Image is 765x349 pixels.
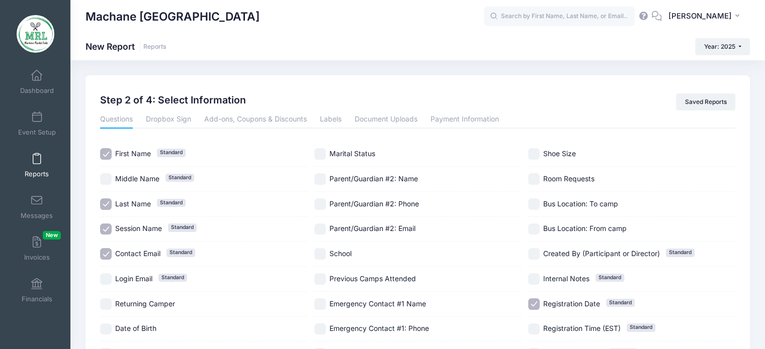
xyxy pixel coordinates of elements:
[543,224,627,232] span: Bus Location: From camp
[17,15,54,53] img: Machane Racket Lake
[86,5,260,28] h1: Machane [GEOGRAPHIC_DATA]
[662,5,750,28] button: [PERSON_NAME]
[18,128,56,137] span: Event Setup
[115,299,175,308] span: Returning Camper
[314,148,326,160] input: Marital Status
[13,148,61,183] a: Reports
[666,249,695,257] span: Standard
[100,248,112,260] input: Contact EmailStandard
[43,231,61,240] span: New
[314,173,326,185] input: Parent/Guardian #2: Name
[115,199,151,208] span: Last Name
[596,274,624,282] span: Standard
[13,273,61,308] a: Financials
[431,110,499,129] a: Payment Information
[329,299,426,308] span: Emergency Contact #1 Name
[25,170,49,178] span: Reports
[528,223,540,235] input: Bus Location: From camp
[100,148,112,160] input: First NameStandard
[20,86,54,95] span: Dashboard
[314,223,326,235] input: Parent/Guardian #2: Email
[100,298,112,310] input: Returning Camper
[543,324,621,332] span: Registration Time (EST)
[314,248,326,260] input: School
[528,198,540,210] input: Bus Location: To camp
[86,41,166,52] h1: New Report
[21,211,53,220] span: Messages
[13,64,61,99] a: Dashboard
[100,323,112,335] input: Date of Birth
[168,223,197,231] span: Standard
[204,110,307,129] a: Add-ons, Coupons & Discounts
[543,174,594,183] span: Room Requests
[668,11,732,22] span: [PERSON_NAME]
[329,324,429,332] span: Emergency Contact #1: Phone
[100,173,112,185] input: Middle NameStandard
[329,199,419,208] span: Parent/Guardian #2: Phone
[314,273,326,285] input: Previous Camps Attended
[100,110,133,129] a: Questions
[314,323,326,335] input: Emergency Contact #1: Phone
[143,43,166,51] a: Reports
[100,93,246,107] h2: Step 2 of 4: Select Information
[100,223,112,235] input: Session NameStandard
[146,110,191,129] a: Dropbox Sign
[157,149,186,157] span: Standard
[100,273,112,285] input: Login EmailStandard
[13,189,61,224] a: Messages
[543,299,600,308] span: Registration Date
[115,274,152,283] span: Login Email
[320,110,342,129] a: Labels
[115,324,156,332] span: Date of Birth
[329,274,416,283] span: Previous Camps Attended
[100,198,112,210] input: Last NameStandard
[314,198,326,210] input: Parent/Guardian #2: Phone
[528,323,540,335] input: Registration Time (EST)Standard
[115,149,151,158] span: First Name
[704,43,735,50] span: Year: 2025
[528,248,540,260] input: Created By (Participant or Director)Standard
[24,253,50,262] span: Invoices
[329,149,375,158] span: Marital Status
[13,231,61,266] a: InvoicesNew
[543,149,576,158] span: Shoe Size
[484,7,635,27] input: Search by First Name, Last Name, or Email...
[115,174,159,183] span: Middle Name
[329,224,415,232] span: Parent/Guardian #2: Email
[115,224,162,232] span: Session Name
[157,199,186,207] span: Standard
[528,148,540,160] input: Shoe Size
[528,298,540,310] input: Registration DateStandard
[166,249,195,257] span: Standard
[543,249,660,258] span: Created By (Participant or Director)
[165,174,194,182] span: Standard
[528,273,540,285] input: Internal NotesStandard
[676,93,735,110] a: Saved Reports
[329,174,418,183] span: Parent/Guardian #2: Name
[543,199,618,208] span: Bus Location: To camp
[314,298,326,310] input: Emergency Contact #1 Name
[158,274,187,282] span: Standard
[22,295,52,303] span: Financials
[543,274,589,283] span: Internal Notes
[329,249,352,258] span: School
[115,249,160,258] span: Contact Email
[627,323,655,331] span: Standard
[528,173,540,185] input: Room Requests
[695,38,750,55] button: Year: 2025
[606,299,635,307] span: Standard
[13,106,61,141] a: Event Setup
[355,110,417,129] a: Document Uploads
